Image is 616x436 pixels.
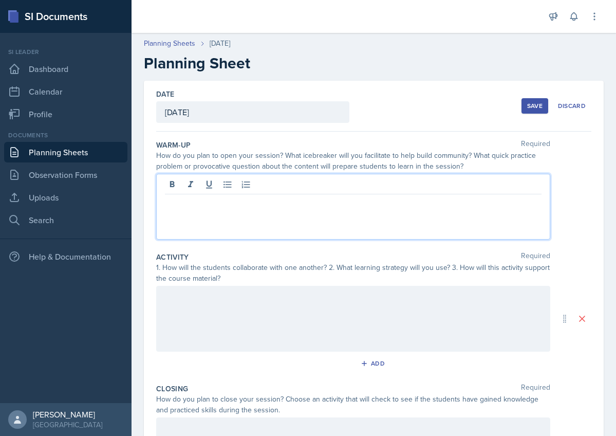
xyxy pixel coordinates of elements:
[4,104,127,124] a: Profile
[363,359,385,368] div: Add
[4,165,127,185] a: Observation Forms
[144,38,195,49] a: Planning Sheets
[527,102,543,110] div: Save
[4,142,127,162] a: Planning Sheets
[33,409,102,420] div: [PERSON_NAME]
[4,131,127,140] div: Documents
[156,140,191,150] label: Warm-Up
[4,246,127,267] div: Help & Documentation
[156,384,188,394] label: Closing
[521,98,548,114] button: Save
[4,81,127,102] a: Calendar
[156,89,174,99] label: Date
[144,54,604,72] h2: Planning Sheet
[521,384,550,394] span: Required
[156,262,550,284] div: 1. How will the students collaborate with one another? 2. What learning strategy will you use? 3....
[521,252,550,262] span: Required
[4,47,127,57] div: Si leader
[357,356,390,371] button: Add
[4,59,127,79] a: Dashboard
[4,187,127,208] a: Uploads
[156,252,189,262] label: Activity
[558,102,586,110] div: Discard
[521,140,550,150] span: Required
[156,394,550,415] div: How do you plan to close your session? Choose an activity that will check to see if the students ...
[4,210,127,230] a: Search
[552,98,591,114] button: Discard
[210,38,230,49] div: [DATE]
[33,420,102,430] div: [GEOGRAPHIC_DATA]
[156,150,550,172] div: How do you plan to open your session? What icebreaker will you facilitate to help build community...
